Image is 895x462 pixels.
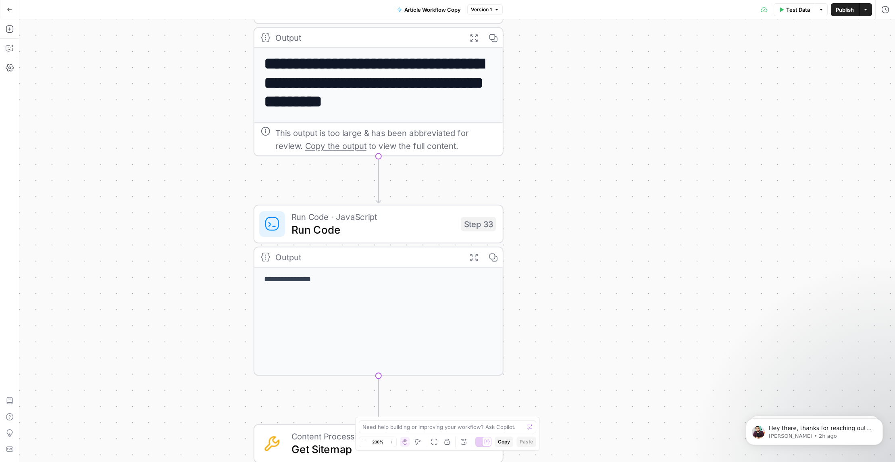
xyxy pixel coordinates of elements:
div: Step 33 [461,217,496,231]
span: Test Data [786,6,810,14]
span: Article Workflow Copy [404,6,461,14]
span: Copy [498,438,510,445]
g: Edge from step_2 to step_33 [376,156,381,203]
span: Get Sitemap [291,441,459,457]
div: This output is too large & has been abbreviated for review. to view the full content. [275,126,496,152]
span: Version 1 [471,6,492,13]
div: Output [275,31,459,44]
button: Test Data [774,3,815,16]
span: Paste [520,438,533,445]
p: Message from Manuel, sent 2h ago [35,31,139,38]
img: f4ipyughhjoltrt2pmrkdvcgegex [264,435,280,452]
button: Paste [516,437,536,447]
span: Content Processing [291,430,459,443]
span: Publish [836,6,854,14]
div: Step 8 [466,436,496,451]
span: Run Code [291,222,454,238]
button: Article Workflow Copy [392,3,466,16]
button: Version 1 [467,4,503,15]
div: Output [275,251,459,263]
span: 200% [372,439,383,445]
span: Run Code · JavaScript [291,210,454,223]
iframe: Intercom notifications message [734,401,895,458]
button: Publish [831,3,859,16]
span: Hey there, thanks for reaching out. Just circling back to check if Copilot was able to help you h... [35,23,138,62]
span: Copy the output [305,141,366,151]
g: Edge from step_33 to step_8 [376,375,381,423]
button: Copy [495,437,513,447]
